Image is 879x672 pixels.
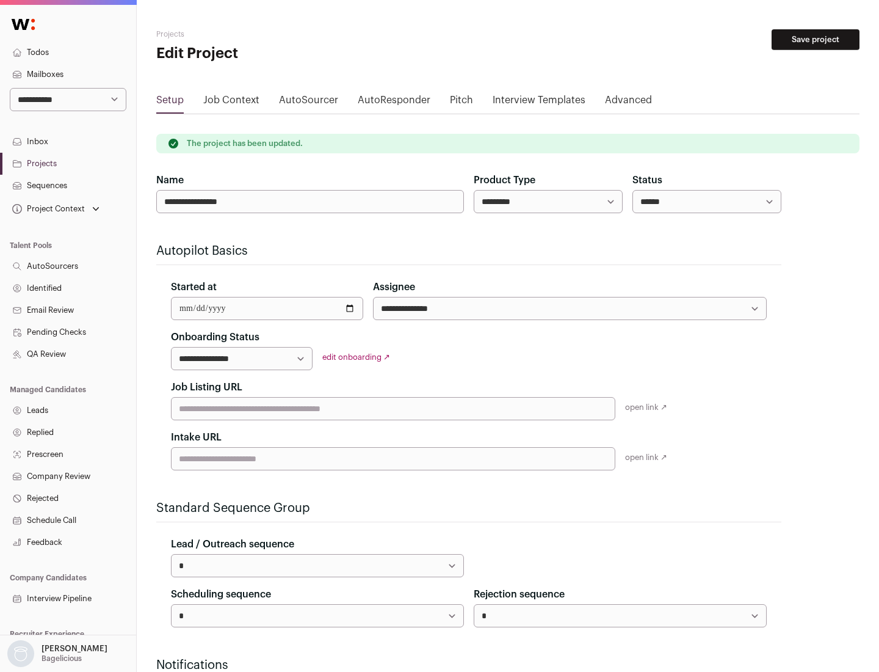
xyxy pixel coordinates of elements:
h2: Autopilot Basics [156,243,781,260]
a: Pitch [450,93,473,112]
p: [PERSON_NAME] [42,644,107,654]
label: Intake URL [171,430,222,445]
label: Product Type [474,173,535,188]
a: Job Context [203,93,259,112]
p: The project has been updated. [187,139,303,148]
img: Wellfound [5,12,42,37]
a: AutoResponder [358,93,430,112]
div: Project Context [10,204,85,214]
p: Bagelicious [42,654,82,663]
h1: Edit Project [156,44,391,64]
label: Name [156,173,184,188]
label: Job Listing URL [171,380,242,395]
label: Onboarding Status [171,330,259,345]
label: Started at [171,280,217,294]
a: edit onboarding ↗ [322,353,390,361]
label: Assignee [373,280,415,294]
a: AutoSourcer [279,93,338,112]
label: Lead / Outreach sequence [171,537,294,552]
img: nopic.png [7,640,34,667]
label: Status [632,173,662,188]
a: Advanced [605,93,652,112]
h2: Standard Sequence Group [156,500,781,517]
label: Scheduling sequence [171,587,271,602]
a: Setup [156,93,184,112]
a: Interview Templates [493,93,585,112]
h2: Projects [156,29,391,39]
label: Rejection sequence [474,587,565,602]
button: Save project [772,29,859,50]
button: Open dropdown [5,640,110,667]
button: Open dropdown [10,200,102,217]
